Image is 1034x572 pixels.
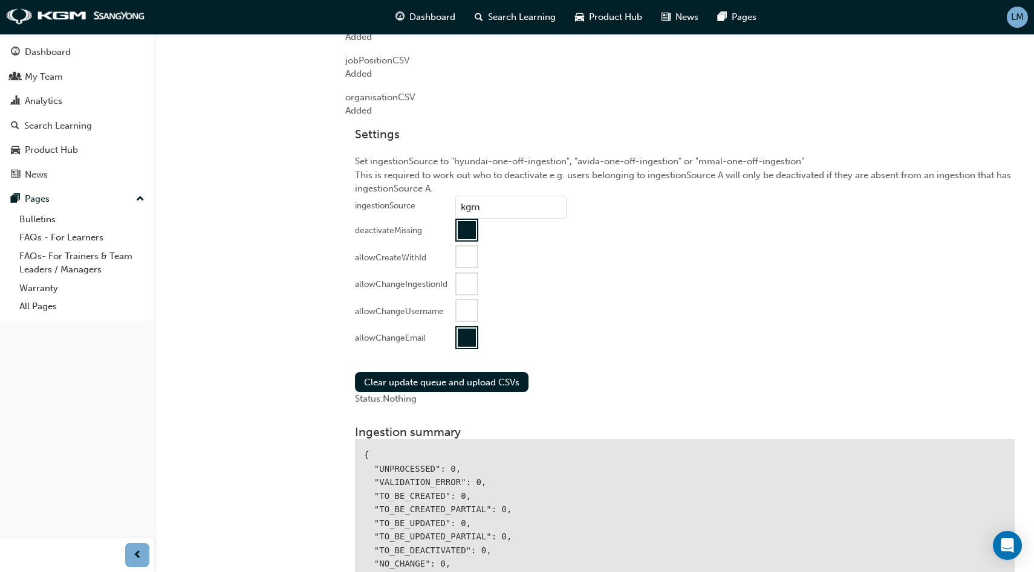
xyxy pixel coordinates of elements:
[24,119,92,133] div: Search Learning
[11,170,20,181] span: news-icon
[355,252,426,264] div: allowCreateWithId
[11,47,20,58] span: guage-icon
[575,10,584,25] span: car-icon
[15,297,149,316] a: All Pages
[15,247,149,279] a: FAQs- For Trainers & Team Leaders / Managers
[345,30,1024,44] div: Added
[25,143,78,157] div: Product Hub
[5,66,149,88] a: My Team
[589,10,642,24] span: Product Hub
[675,10,698,24] span: News
[386,5,465,30] a: guage-iconDashboard
[355,372,528,392] button: Clear update queue and upload CSVs
[25,168,48,182] div: News
[11,145,20,156] span: car-icon
[355,225,422,237] div: deactivateMissing
[355,425,1015,439] h3: Ingestion summary
[25,70,63,84] div: My Team
[409,10,455,24] span: Dashboard
[5,90,149,112] a: Analytics
[662,10,671,25] span: news-icon
[5,188,149,210] button: Pages
[1011,10,1024,24] span: LM
[355,127,1015,141] h3: Settings
[345,67,1024,81] div: Added
[345,118,1024,363] div: Set ingestionSource to "hyundai-one-off-ingestion", "avida-one-off-ingestion" or "mmal-one-off-in...
[355,306,444,318] div: allowChangeUsername
[133,548,142,563] span: prev-icon
[11,194,20,205] span: pages-icon
[11,72,20,83] span: people-icon
[652,5,708,30] a: news-iconNews
[475,10,483,25] span: search-icon
[5,115,149,137] a: Search Learning
[25,94,62,108] div: Analytics
[488,10,556,24] span: Search Learning
[355,392,1015,406] div: Status: Nothing
[732,10,756,24] span: Pages
[1007,7,1028,28] button: LM
[345,44,1024,81] div: jobPosition CSV
[993,531,1022,560] div: Open Intercom Messenger
[465,5,565,30] a: search-iconSearch Learning
[15,228,149,247] a: FAQs - For Learners
[708,5,766,30] a: pages-iconPages
[395,10,405,25] span: guage-icon
[565,5,652,30] a: car-iconProduct Hub
[5,41,149,63] a: Dashboard
[15,279,149,298] a: Warranty
[455,196,567,219] input: ingestionSource
[355,278,447,291] div: allowChangeIngestionId
[5,164,149,186] a: News
[11,121,19,132] span: search-icon
[345,81,1024,118] div: organisation CSV
[25,45,71,59] div: Dashboard
[718,10,727,25] span: pages-icon
[25,192,50,206] div: Pages
[355,200,415,212] div: ingestionSource
[5,139,149,161] a: Product Hub
[11,96,20,107] span: chart-icon
[15,210,149,229] a: Bulletins
[355,332,426,344] div: allowChangeEmail
[136,191,145,207] span: up-icon
[345,104,1024,118] div: Added
[6,8,145,25] img: kgm
[5,39,149,188] button: DashboardMy TeamAnalyticsSearch LearningProduct HubNews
